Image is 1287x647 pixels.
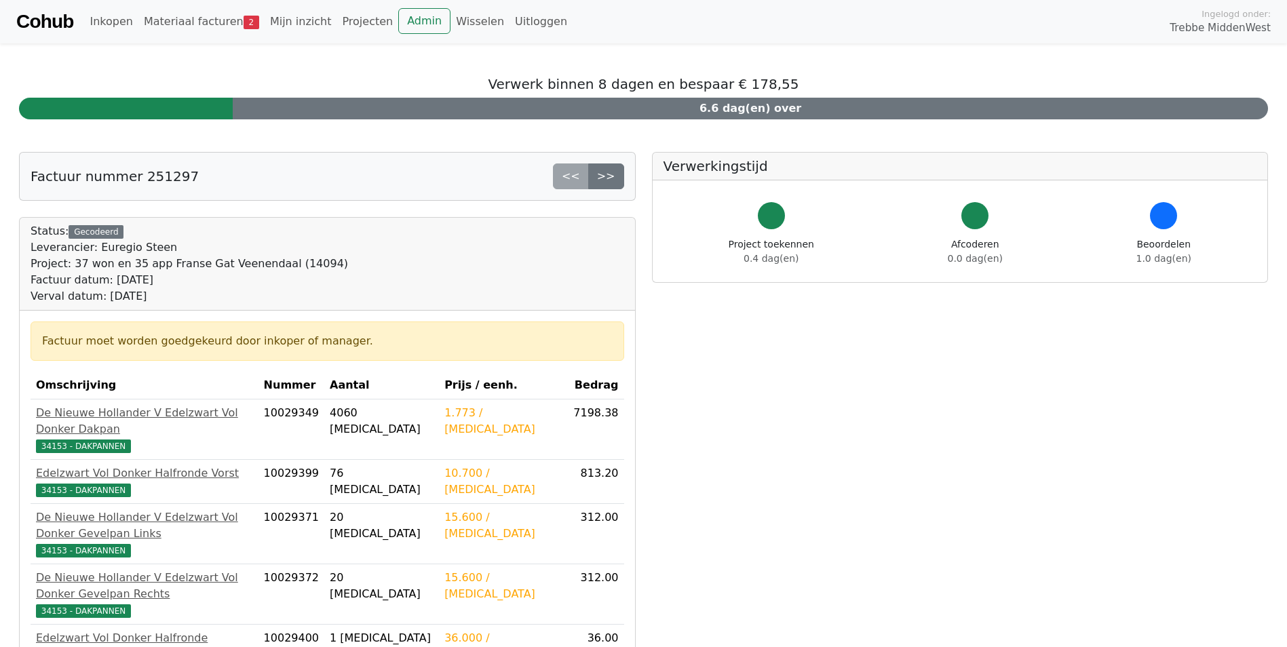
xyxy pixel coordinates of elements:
[330,509,434,542] div: 20 [MEDICAL_DATA]
[138,8,265,35] a: Materiaal facturen2
[36,509,253,542] div: De Nieuwe Hollander V Edelzwart Vol Donker Gevelpan Links
[19,76,1268,92] h5: Verwerk binnen 8 dagen en bespaar € 178,55
[444,405,556,437] div: 1.773 / [MEDICAL_DATA]
[439,372,561,399] th: Prijs / eenh.
[31,239,348,256] div: Leverancier: Euregio Steen
[561,460,623,504] td: 813.20
[664,158,1257,174] h5: Verwerkingstijd
[244,16,259,29] span: 2
[324,372,439,399] th: Aantal
[31,223,348,305] div: Status:
[258,504,324,564] td: 10029371
[561,504,623,564] td: 312.00
[36,544,131,557] span: 34153 - DAKPANNEN
[265,8,337,35] a: Mijn inzicht
[36,465,253,498] a: Edelzwart Vol Donker Halfronde Vorst34153 - DAKPANNEN
[36,484,131,497] span: 34153 - DAKPANNEN
[1136,237,1191,266] div: Beoordelen
[31,372,258,399] th: Omschrijving
[36,604,131,618] span: 34153 - DAKPANNEN
[450,8,510,35] a: Wisselen
[36,405,253,454] a: De Nieuwe Hollander V Edelzwart Vol Donker Dakpan34153 - DAKPANNEN
[36,570,253,602] div: De Nieuwe Hollander V Edelzwart Vol Donker Gevelpan Rechts
[330,465,434,498] div: 76 [MEDICAL_DATA]
[258,399,324,460] td: 10029349
[31,256,348,272] div: Project: 37 won en 35 app Franse Gat Veenendaal (14094)
[258,372,324,399] th: Nummer
[233,98,1268,119] div: 6.6 dag(en) over
[561,564,623,625] td: 312.00
[84,8,138,35] a: Inkopen
[1136,253,1191,264] span: 1.0 dag(en)
[31,168,199,184] h5: Factuur nummer 251297
[330,405,434,437] div: 4060 [MEDICAL_DATA]
[948,253,1003,264] span: 0.0 dag(en)
[16,5,73,38] a: Cohub
[729,237,814,266] div: Project toekennen
[36,509,253,558] a: De Nieuwe Hollander V Edelzwart Vol Donker Gevelpan Links34153 - DAKPANNEN
[36,570,253,619] a: De Nieuwe Hollander V Edelzwart Vol Donker Gevelpan Rechts34153 - DAKPANNEN
[258,460,324,504] td: 10029399
[31,288,348,305] div: Verval datum: [DATE]
[561,399,623,460] td: 7198.38
[744,253,799,264] span: 0.4 dag(en)
[69,225,123,239] div: Gecodeerd
[510,8,573,35] a: Uitloggen
[258,564,324,625] td: 10029372
[337,8,398,35] a: Projecten
[588,163,624,189] a: >>
[330,570,434,602] div: 20 [MEDICAL_DATA]
[398,8,450,34] a: Admin
[330,630,434,646] div: 1 [MEDICAL_DATA]
[36,439,131,453] span: 34153 - DAKPANNEN
[36,465,253,482] div: Edelzwart Vol Donker Halfronde Vorst
[444,570,556,602] div: 15.600 / [MEDICAL_DATA]
[36,405,253,437] div: De Nieuwe Hollander V Edelzwart Vol Donker Dakpan
[1170,20,1271,36] span: Trebbe MiddenWest
[444,465,556,498] div: 10.700 / [MEDICAL_DATA]
[31,272,348,288] div: Factuur datum: [DATE]
[1202,7,1271,20] span: Ingelogd onder:
[948,237,1003,266] div: Afcoderen
[42,333,613,349] div: Factuur moet worden goedgekeurd door inkoper of manager.
[444,509,556,542] div: 15.600 / [MEDICAL_DATA]
[561,372,623,399] th: Bedrag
